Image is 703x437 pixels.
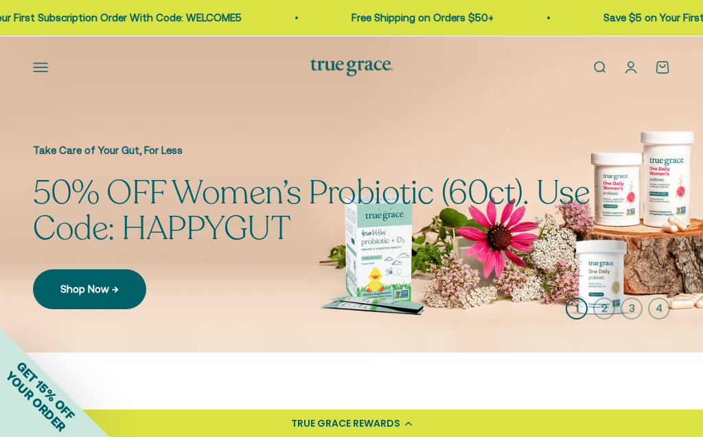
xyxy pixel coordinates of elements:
[33,170,590,251] split-lines: 50% OFF Women’s Probiotic (60ct). Use Code: HAPPYGUT
[33,269,146,309] a: Shop Now →
[593,298,615,320] button: 2
[648,298,670,320] button: 4
[621,298,643,320] button: 3
[291,416,400,431] div: TRUE GRACE REWARDS
[33,142,637,159] p: Take Care of Your Gut, For Less
[566,298,588,320] button: 1
[14,359,78,423] span: GET 15% OFF
[3,368,69,434] span: YOUR ORDER
[351,12,493,23] a: Free Shipping on Orders $50+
